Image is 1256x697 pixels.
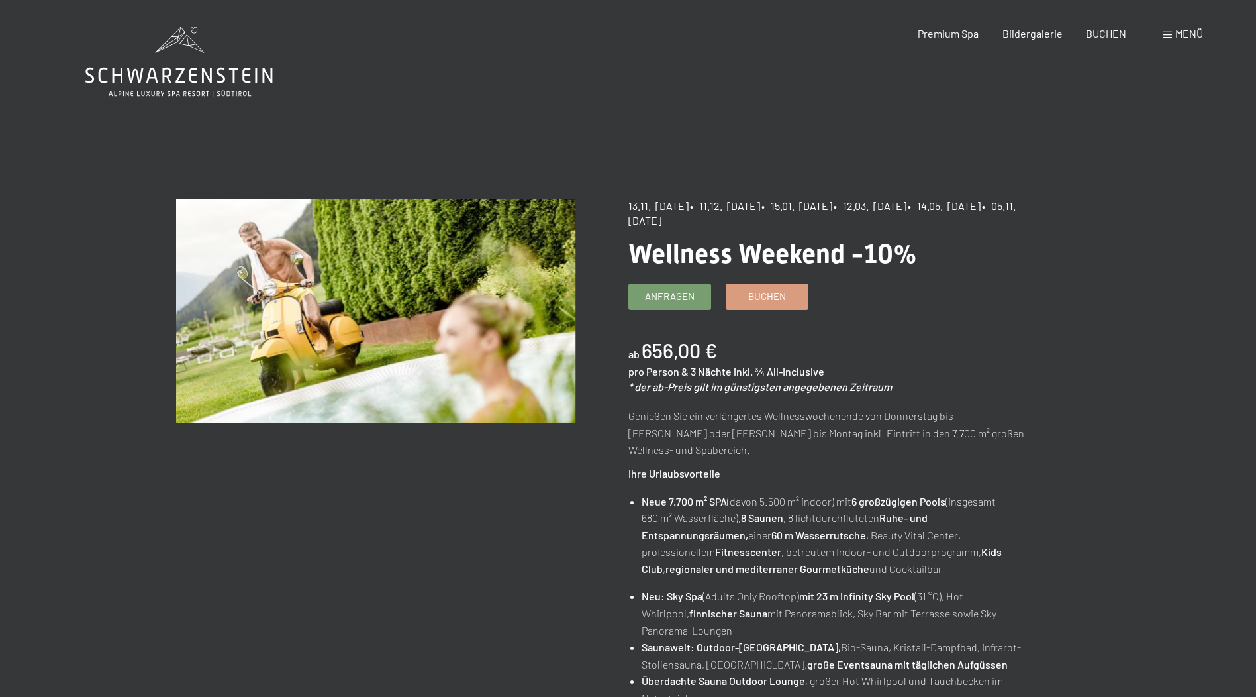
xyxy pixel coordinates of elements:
span: • 12.03.–[DATE] [834,199,906,212]
strong: 8 Saunen [741,511,783,524]
strong: mit 23 m Infinity Sky Pool [799,590,914,602]
strong: 60 m Wasserrutsche [771,529,866,541]
a: Premium Spa [918,27,979,40]
li: Bio-Sauna, Kristall-Dampfbad, Infrarot-Stollensauna, [GEOGRAPHIC_DATA], [642,639,1027,672]
b: 656,00 € [642,339,717,362]
li: (Adults Only Rooftop) (31 °C), Hot Whirlpool, mit Panoramablick, Sky Bar mit Terrasse sowie Sky P... [642,588,1027,639]
span: • 11.12.–[DATE] [690,199,760,212]
span: pro Person & [628,365,689,378]
strong: regionaler und mediterraner Gourmetküche [665,563,869,575]
a: BUCHEN [1086,27,1126,40]
span: • 14.05.–[DATE] [908,199,981,212]
span: 3 Nächte [691,365,732,378]
a: Bildergalerie [1002,27,1063,40]
span: Anfragen [645,290,695,303]
span: ab [628,348,640,360]
span: Wellness Weekend -10% [628,239,917,270]
strong: Überdachte Sauna Outdoor Lounge [642,674,805,687]
strong: Ihre Urlaubsvorteile [628,467,720,480]
a: Anfragen [629,284,710,309]
li: (davon 5.500 m² indoor) mit (insgesamt 680 m² Wasserfläche), , 8 lichtdurchfluteten einer , Beaut... [642,493,1027,578]
p: Genießen Sie ein verlängertes Wellnesswochenende von Donnerstag bis [PERSON_NAME] oder [PERSON_NA... [628,407,1028,458]
span: • 15.01.–[DATE] [761,199,832,212]
a: Buchen [726,284,808,309]
strong: Neu: Sky Spa [642,590,702,602]
strong: Saunawelt: Outdoor-[GEOGRAPHIC_DATA], [642,641,841,653]
strong: Ruhe- und Entspannungsräumen, [642,511,928,541]
span: Buchen [748,290,786,303]
span: inkl. ¾ All-Inclusive [734,365,824,378]
img: Wellness Weekend -10% [176,199,575,423]
strong: 6 großzügigen Pools [851,495,945,508]
span: 13.11.–[DATE] [628,199,689,212]
strong: große Eventsauna mit täglichen Aufgüssen [807,658,1008,670]
strong: finnischer Sauna [689,607,767,619]
strong: Fitnesscenter [715,545,781,558]
strong: Kids Club [642,545,1002,575]
strong: Neue 7.700 m² SPA [642,495,727,508]
em: * der ab-Preis gilt im günstigsten angegebenen Zeitraum [628,380,892,393]
span: Menü [1175,27,1203,40]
